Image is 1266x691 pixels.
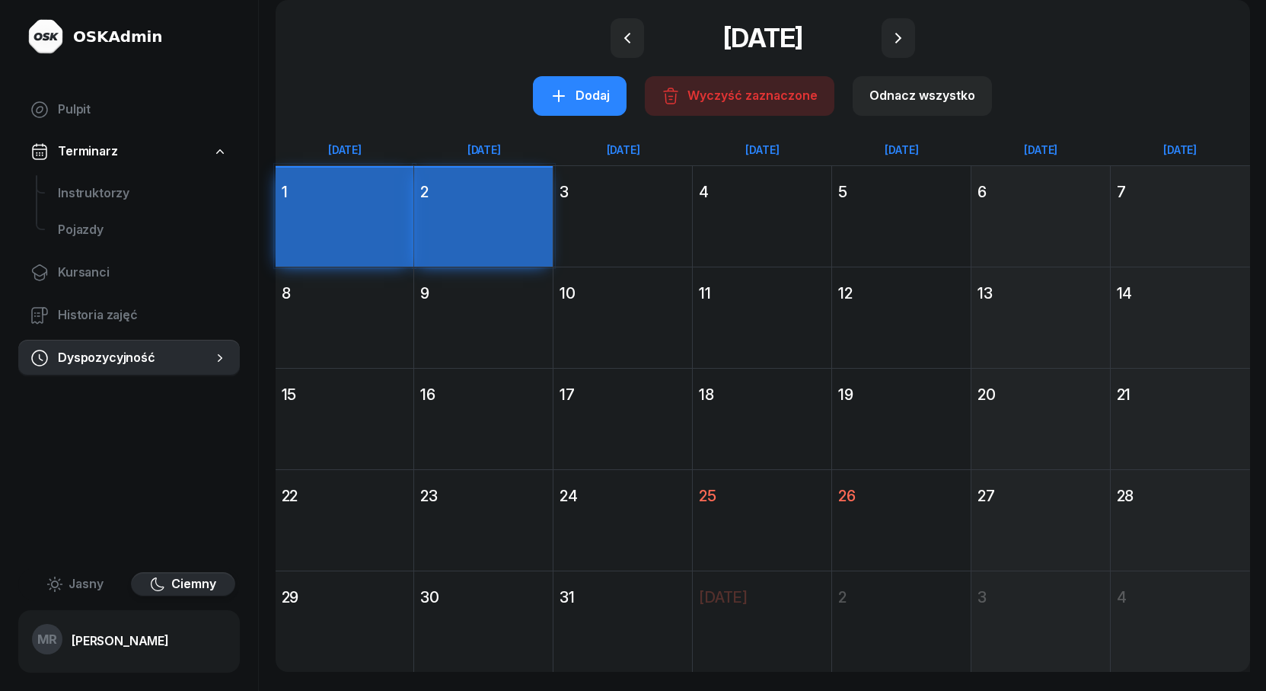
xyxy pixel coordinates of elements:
[1111,143,1250,156] div: [DATE]
[662,86,818,106] div: Wyczyść zaznaczone
[131,572,236,597] button: Ciemny
[58,348,212,368] span: Dyspozycyjność
[18,297,240,334] a: Historia zajęć
[971,143,1111,156] div: [DATE]
[282,181,408,203] div: 1
[1117,384,1244,405] div: 21
[420,283,547,304] div: 9
[1117,485,1244,507] div: 28
[276,143,415,156] div: [DATE]
[838,181,965,203] div: 5
[282,283,408,304] div: 8
[853,76,992,116] button: Odnacz wszystko
[1117,283,1244,304] div: 14
[18,254,240,291] a: Kursanci
[699,181,825,203] div: 4
[533,76,627,116] button: Dodaj
[58,184,228,203] span: Instruktorzy
[72,635,169,647] div: [PERSON_NAME]
[420,384,547,405] div: 16
[58,220,228,240] span: Pojazdy
[977,384,1104,405] div: 20
[46,212,240,248] a: Pojazdy
[645,76,834,116] button: Wyczyść zaznaczone
[1117,181,1244,203] div: 7
[37,633,58,646] span: MR
[46,175,240,212] a: Instruktorzy
[282,384,408,405] div: 15
[560,384,686,405] div: 17
[550,86,610,106] div: Dodaj
[560,283,686,304] div: 10
[282,485,408,507] div: 22
[869,86,975,106] div: Odnacz wszystko
[671,25,854,51] h1: [DATE]
[560,485,686,507] div: 24
[23,572,128,597] button: Jasny
[420,181,547,203] div: 2
[18,91,240,128] a: Pulpit
[73,26,162,47] div: OSKAdmin
[560,181,686,203] div: 3
[977,181,1104,203] div: 6
[420,485,547,507] div: 23
[693,143,832,156] div: [DATE]
[58,263,228,283] span: Kursanci
[699,384,825,405] div: 18
[58,142,118,162] span: Terminarz
[699,283,825,304] div: 11
[282,587,408,608] div: 29
[414,143,553,156] div: [DATE]
[838,384,965,405] div: 19
[699,485,825,507] div: 25
[553,143,693,156] div: [DATE]
[58,100,228,120] span: Pulpit
[977,283,1104,304] div: 13
[838,485,965,507] div: 26
[58,306,228,325] span: Historia zajęć
[171,574,216,594] span: Ciemny
[420,587,547,608] div: 30
[838,283,965,304] div: 12
[18,340,240,376] a: Dyspozycyjność
[977,485,1104,507] div: 27
[560,587,686,608] div: 31
[27,18,64,55] img: logo-light@2x.png
[832,143,971,156] div: [DATE]
[18,134,240,169] a: Terminarz
[69,574,104,594] span: Jasny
